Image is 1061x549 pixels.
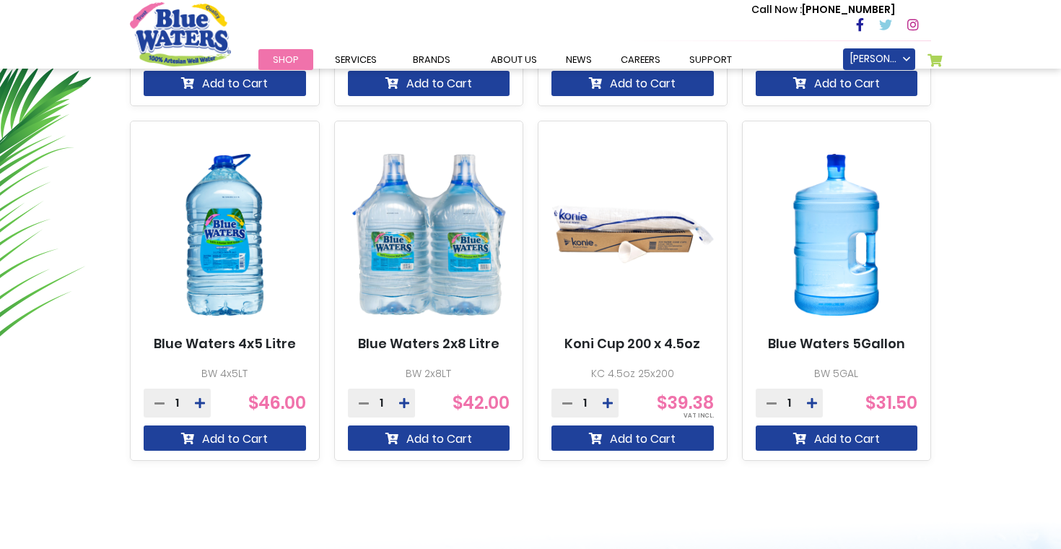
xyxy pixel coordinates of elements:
a: Blue Waters 4x5 Litre [154,336,296,352]
a: Blue Waters 2x8 Litre [358,336,499,352]
a: careers [606,49,675,70]
button: Add to Cart [551,71,714,96]
span: $46.00 [248,391,306,415]
button: Add to Cart [348,71,510,96]
span: Services [335,53,377,66]
img: Koni Cup 200 x 4.5oz [551,134,714,337]
button: Add to Cart [144,425,306,451]
button: Add to Cart [756,71,918,96]
span: $39.38 [657,391,714,415]
img: Blue Waters 4x5 Litre [144,134,306,337]
p: BW 5GAL [756,366,918,381]
span: Brands [413,53,450,66]
a: Koni Cup 200 x 4.5oz [564,336,700,352]
span: $42.00 [453,391,510,415]
p: BW 4x5LT [144,366,306,381]
p: [PHONE_NUMBER] [751,2,895,17]
a: store logo [130,2,231,66]
button: Add to Cart [144,71,306,96]
button: Add to Cart [756,425,918,451]
a: [PERSON_NAME] [843,48,915,70]
button: Add to Cart [348,425,510,451]
p: BW 2x8LT [348,366,510,381]
a: about us [476,49,551,70]
a: News [551,49,606,70]
span: $31.50 [865,391,917,415]
img: Blue Waters 5Gallon [756,134,918,337]
span: Shop [273,53,299,66]
img: Blue Waters 2x8 Litre [348,134,510,337]
p: KC 4.5oz 25x200 [551,366,714,381]
a: support [675,49,746,70]
button: Add to Cart [551,425,714,451]
span: Call Now : [751,2,802,17]
a: Blue Waters 5Gallon [768,336,905,352]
